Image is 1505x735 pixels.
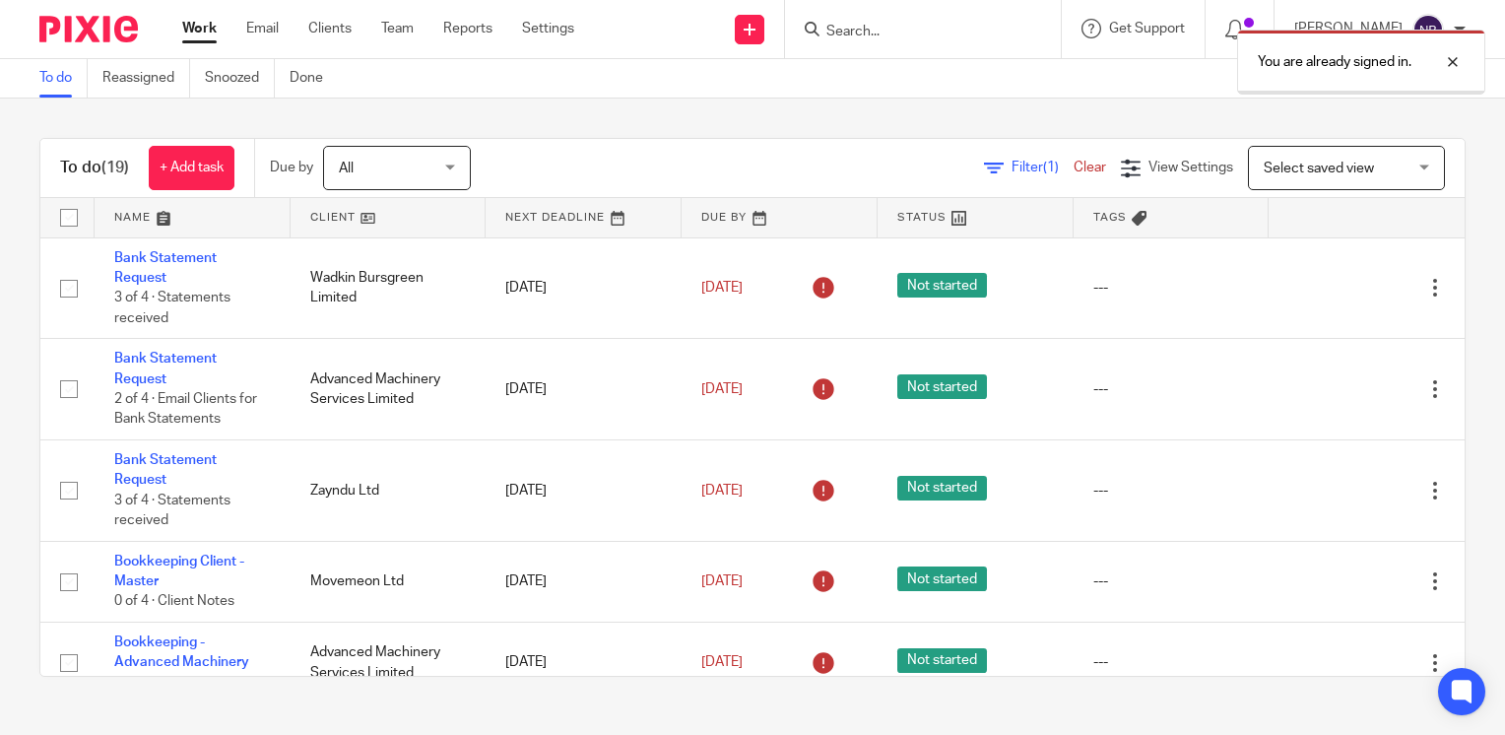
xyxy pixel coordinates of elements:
span: [DATE] [701,655,743,669]
a: Clear [1074,161,1106,174]
a: Done [290,59,338,98]
a: Bookkeeping - Advanced Machinery [114,635,249,669]
span: 3 of 4 · Statements received [114,494,230,528]
span: [DATE] [701,484,743,498]
span: Not started [897,567,987,591]
span: View Settings [1148,161,1233,174]
a: Bank Statement Request [114,352,217,385]
img: svg%3E [1412,14,1444,45]
p: You are already signed in. [1258,52,1411,72]
span: [DATE] [701,281,743,295]
a: Team [381,19,414,38]
td: Wadkin Bursgreen Limited [291,237,487,339]
span: Filter [1012,161,1074,174]
a: Reports [443,19,492,38]
td: [DATE] [486,541,682,622]
span: (1) [1043,161,1059,174]
span: All [339,162,354,175]
a: Bank Statement Request [114,251,217,285]
a: Bank Statement Request [114,453,217,487]
td: [DATE] [486,623,682,703]
div: --- [1093,481,1250,501]
span: Select saved view [1264,162,1374,175]
div: --- [1093,379,1250,399]
div: --- [1093,278,1250,298]
span: [DATE] [701,574,743,588]
p: Due by [270,158,313,177]
td: Advanced Machinery Services Limited [291,623,487,703]
a: Bookkeeping Client - Master [114,555,244,588]
td: Zayndu Ltd [291,440,487,542]
td: Advanced Machinery Services Limited [291,339,487,440]
td: [DATE] [486,339,682,440]
a: Reassigned [102,59,190,98]
a: Email [246,19,279,38]
span: 2 of 4 · Email Clients for Bank Statements [114,392,257,427]
div: --- [1093,571,1250,591]
span: Not started [897,273,987,298]
a: To do [39,59,88,98]
span: Not started [897,648,987,673]
a: Work [182,19,217,38]
span: Tags [1093,212,1127,223]
a: Clients [308,19,352,38]
span: Not started [897,476,987,501]
td: Movemeon Ltd [291,541,487,622]
span: 3 of 4 · Statements received [114,291,230,325]
img: Pixie [39,16,138,42]
span: (19) [101,160,129,175]
h1: To do [60,158,129,178]
td: [DATE] [486,440,682,542]
a: + Add task [149,146,234,190]
span: 0 of 4 · Client Notes [114,595,234,609]
span: [DATE] [701,382,743,396]
a: Snoozed [205,59,275,98]
a: Settings [522,19,574,38]
span: Not started [897,374,987,399]
td: [DATE] [486,237,682,339]
div: --- [1093,652,1250,672]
